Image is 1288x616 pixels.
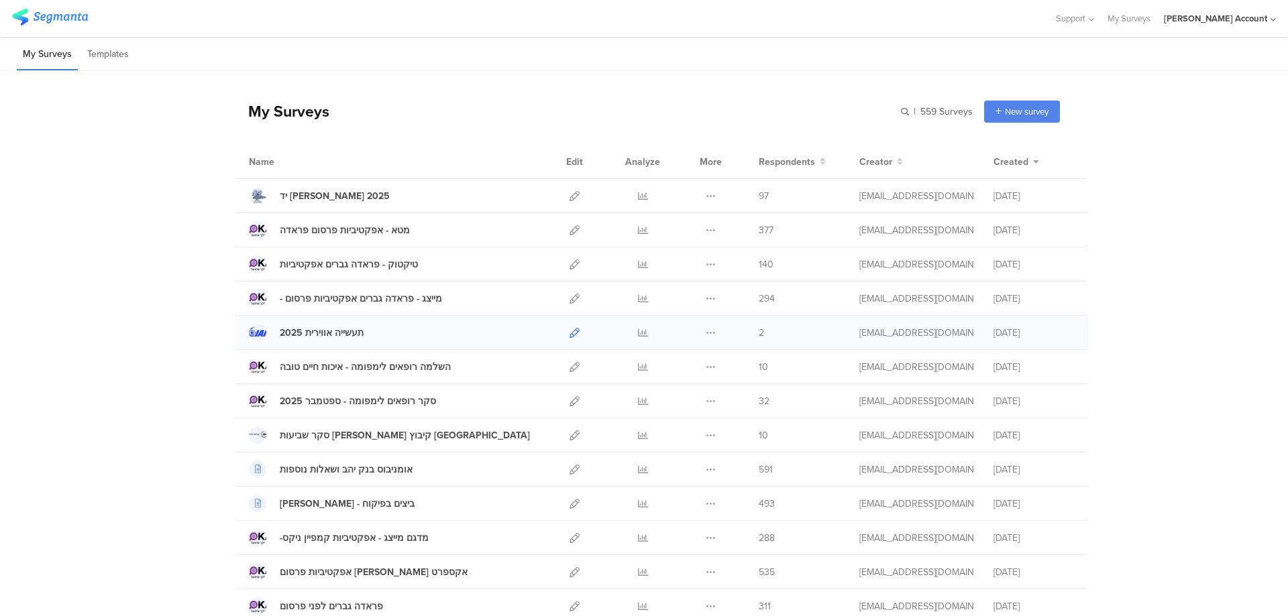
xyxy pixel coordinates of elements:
div: [DATE] [994,223,1074,237]
span: 97 [759,189,769,203]
span: 559 Surveys [920,105,973,119]
li: My Surveys [17,39,78,70]
div: [DATE] [994,463,1074,477]
span: 140 [759,257,773,271]
div: [PERSON_NAME] Account [1164,12,1267,25]
a: אפקטיביות פרסום [PERSON_NAME] אקספרט [249,563,468,580]
button: Respondents [759,155,826,169]
div: Edit [560,145,589,178]
span: Created [994,155,1028,169]
div: תעשייה אווירית 2025 [280,326,364,340]
button: Creator [859,155,903,169]
span: 311 [759,599,771,613]
div: My Surveys [235,100,329,123]
div: Analyze [623,145,663,178]
div: סקר רופאים לימפומה - ספטמבר 2025 [280,394,436,408]
div: miri@miridikman.co.il [859,223,973,237]
span: 377 [759,223,773,237]
a: תעשייה אווירית 2025 [249,324,364,341]
div: miri@miridikman.co.il [859,360,973,374]
span: Creator [859,155,892,169]
div: אומניבוס בנק יהב ושאלות נוספות [280,463,413,477]
div: יד מרדכי 2025 [280,189,390,203]
a: השלמה רופאים לימפומה - איכות חיים טובה [249,358,451,375]
div: Name [249,155,329,169]
div: miri@miridikman.co.il [859,326,973,340]
div: - מייצג - פראדה גברים אפקטיביות פרסום [280,292,442,306]
span: | [912,105,918,119]
a: - מייצג - פראדה גברים אפקטיביות פרסום [249,290,442,307]
span: Support [1056,12,1085,25]
div: [DATE] [994,565,1074,579]
div: השלמה רופאים לימפומה - איכות חיים טובה [280,360,451,374]
span: 591 [759,463,773,477]
div: [DATE] [994,599,1074,613]
span: 10 [759,428,768,442]
span: 2 [759,326,764,340]
div: אפקטיביות פרסום מן אקספרט [280,565,468,579]
div: miri@miridikman.co.il [859,394,973,408]
div: [DATE] [994,394,1074,408]
div: miri@miridikman.co.il [859,428,973,442]
span: 535 [759,565,775,579]
a: מטא - אפקטיביות פרסום פראדה [249,221,410,239]
div: [DATE] [994,257,1074,271]
button: Created [994,155,1039,169]
span: 493 [759,497,775,511]
div: miri@miridikman.co.il [859,292,973,306]
span: 288 [759,531,775,545]
span: 10 [759,360,768,374]
div: More [696,145,725,178]
div: miri@miridikman.co.il [859,497,973,511]
div: טיקטוק - פראדה גברים אפקטיביות [280,257,418,271]
div: [DATE] [994,531,1074,545]
a: יד [PERSON_NAME] 2025 [249,187,390,204]
div: miri@miridikman.co.il [859,463,973,477]
span: Respondents [759,155,815,169]
div: [DATE] [994,428,1074,442]
a: סקר שביעות [PERSON_NAME] קיבוץ [GEOGRAPHIC_DATA] [249,426,530,444]
div: [DATE] [994,189,1074,203]
span: 32 [759,394,769,408]
div: [DATE] [994,497,1074,511]
a: פראדה גברים לפני פרסום [249,597,383,615]
div: [DATE] [994,360,1074,374]
span: New survey [1005,105,1049,118]
div: סקר שביעות רצון קיבוץ כנרת [280,428,530,442]
a: אומניבוס בנק יהב ושאלות נוספות [249,460,413,478]
div: miri@miridikman.co.il [859,189,973,203]
div: אסף פינק - ביצים בפיקוח [280,497,415,511]
div: miri@miridikman.co.il [859,565,973,579]
img: segmanta logo [12,9,88,25]
div: [DATE] [994,292,1074,306]
a: סקר רופאים לימפומה - ספטמבר 2025 [249,392,436,410]
div: miri@miridikman.co.il [859,531,973,545]
span: 294 [759,292,775,306]
a: [PERSON_NAME] - ביצים בפיקוח [249,495,415,512]
div: miri@miridikman.co.il [859,599,973,613]
div: [DATE] [994,326,1074,340]
li: Templates [81,39,135,70]
div: מטא - אפקטיביות פרסום פראדה [280,223,410,237]
div: -מדגם מייצג - אפקטיביות קמפיין ניקס [280,531,429,545]
a: טיקטוק - פראדה גברים אפקטיביות [249,255,418,273]
div: miri@miridikman.co.il [859,257,973,271]
div: פראדה גברים לפני פרסום [280,599,383,613]
a: -מדגם מייצג - אפקטיביות קמפיין ניקס [249,529,429,546]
